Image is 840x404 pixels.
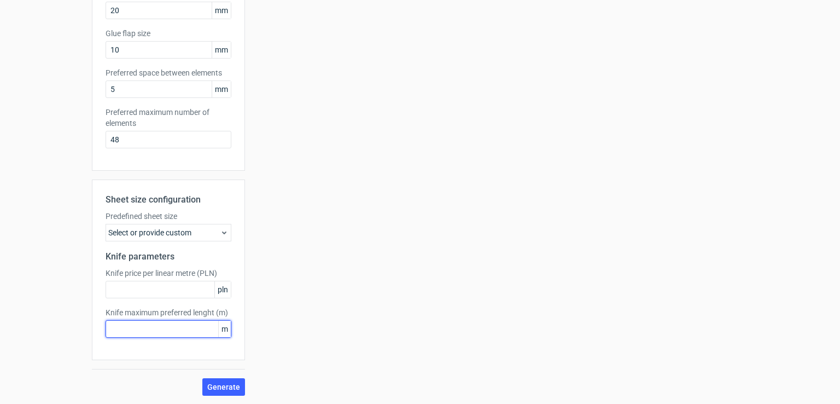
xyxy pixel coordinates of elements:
[214,281,231,298] span: pln
[106,250,231,263] h2: Knife parameters
[212,42,231,58] span: mm
[207,383,240,391] span: Generate
[218,321,231,337] span: m
[106,67,231,78] label: Preferred space between elements
[106,307,231,318] label: Knife maximum preferred lenght (m)
[106,224,231,241] div: Select or provide custom
[212,81,231,97] span: mm
[202,378,245,396] button: Generate
[106,193,231,206] h2: Sheet size configuration
[106,28,231,39] label: Glue flap size
[106,107,231,129] label: Preferred maximum number of elements
[212,2,231,19] span: mm
[106,211,231,222] label: Predefined sheet size
[106,268,231,279] label: Knife price per linear metre (PLN)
